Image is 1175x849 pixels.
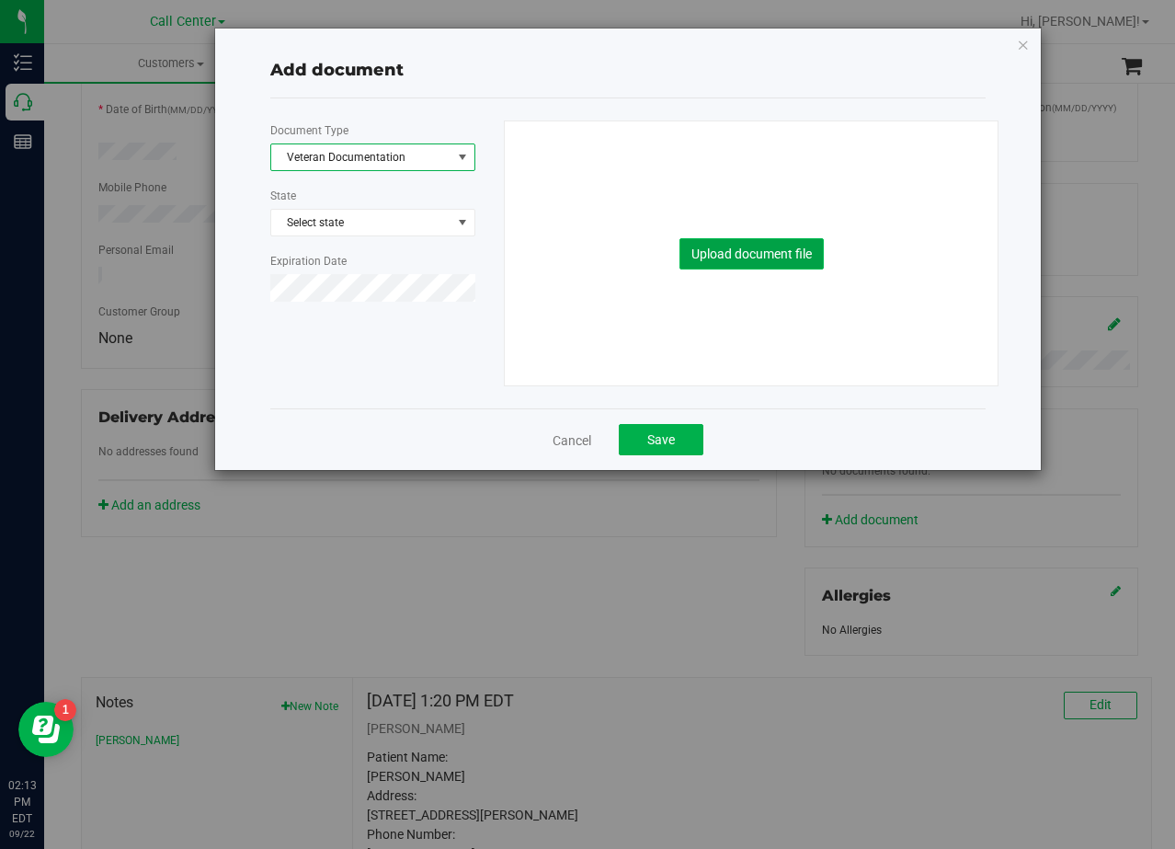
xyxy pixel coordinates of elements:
label: State [270,188,296,204]
a: Cancel [553,431,591,450]
iframe: Resource center [18,702,74,757]
div: Add document [270,58,986,83]
iframe: Resource center unread badge [54,699,76,721]
label: Document Type [270,122,348,139]
span: Save [647,432,675,447]
button: Save [619,424,703,455]
span: select [451,144,474,170]
button: Upload document file [679,238,824,270]
span: Select state [271,210,474,235]
label: Expiration Date [270,253,347,270]
span: Veteran Documentation [271,144,451,170]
